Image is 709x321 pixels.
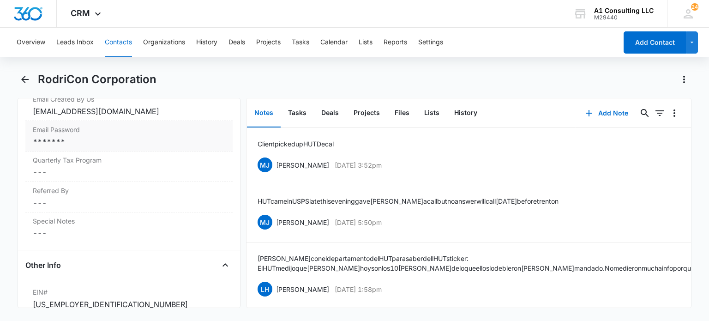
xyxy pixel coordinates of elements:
label: Quarterly Tax Program [33,155,225,165]
span: MJ [258,157,272,172]
p: [PERSON_NAME] [276,160,329,170]
button: History [447,99,485,127]
p: [DATE] 3:52pm [335,160,382,170]
button: Calendar [320,28,348,57]
button: Add Contact [624,31,686,54]
div: Email Created By Us[EMAIL_ADDRESS][DOMAIN_NAME] [25,91,232,121]
label: Special Notes [33,216,225,226]
button: Tasks [281,99,314,127]
button: Settings [418,28,443,57]
button: Overview [17,28,45,57]
button: Leads Inbox [56,28,94,57]
button: Tasks [292,28,309,57]
label: Referred By [33,186,225,195]
dd: --- [33,197,225,208]
button: Close [218,258,233,273]
button: Search... [637,106,652,121]
p: Client picked up HUT Decal [258,139,334,149]
button: Deals [314,99,346,127]
button: Deals [228,28,245,57]
div: Quarterly Tax Program--- [25,151,232,182]
div: notifications count [691,3,698,11]
span: MJ [258,215,272,230]
label: Email Created By Us [33,94,225,104]
div: account id [594,14,654,21]
button: Filters [652,106,667,121]
button: Lists [417,99,447,127]
p: [DATE] 5:50pm [335,218,382,227]
button: Add Note [576,102,637,124]
button: Projects [346,99,387,127]
button: Actions [677,72,691,87]
button: Projects [256,28,281,57]
button: Overflow Menu [667,106,682,121]
div: Special Notes--- [25,212,232,242]
div: [US_EMPLOYER_IDENTIFICATION_NUMBER] [33,299,225,310]
span: CRM [71,8,90,18]
div: EIN#[US_EMPLOYER_IDENTIFICATION_NUMBER] [25,284,232,314]
h1: RodriCon Corporation [38,73,156,86]
h4: Other Info [25,260,61,271]
dd: --- [33,228,225,239]
p: HUT came in USPS late this evening gave [PERSON_NAME] a call but no answer will call [DATE] befor... [258,196,559,206]
button: Contacts [105,28,132,57]
p: [PERSON_NAME] [276,285,329,294]
dd: --- [33,167,225,178]
div: [EMAIL_ADDRESS][DOMAIN_NAME] [33,106,225,117]
button: Lists [359,28,373,57]
button: History [196,28,217,57]
label: Email Password [33,125,225,134]
button: Notes [247,99,281,127]
span: 24 [691,3,698,11]
button: Back [18,72,32,87]
div: account name [594,7,654,14]
button: Organizations [143,28,185,57]
p: [PERSON_NAME] [276,218,329,227]
span: LH [258,282,272,297]
div: Referred By--- [25,182,232,212]
button: Files [387,99,417,127]
p: [DATE] 1:58pm [335,285,382,294]
button: Reports [384,28,407,57]
label: EIN# [33,287,225,297]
